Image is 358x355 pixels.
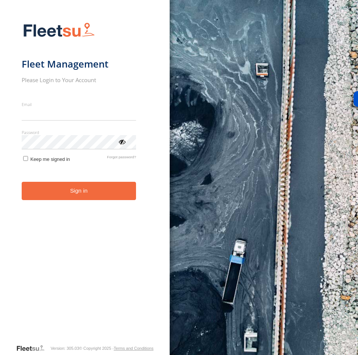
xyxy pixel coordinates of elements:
h1: Fleet Management [22,58,136,70]
div: ViewPassword [118,138,126,145]
form: main [22,18,148,344]
label: Password [22,130,136,135]
img: Fleetsu [22,21,96,40]
label: Email [22,102,136,107]
a: Terms and Conditions [114,346,153,351]
div: © Copyright 2025 - [79,346,154,351]
a: Forgot password? [107,155,136,162]
h2: Please Login to Your Account [22,76,136,84]
div: Version: 305.03 [50,346,79,351]
span: Keep me signed in [30,156,70,162]
button: Sign in [22,182,136,200]
a: Visit our Website [16,345,50,352]
input: Keep me signed in [23,156,28,161]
